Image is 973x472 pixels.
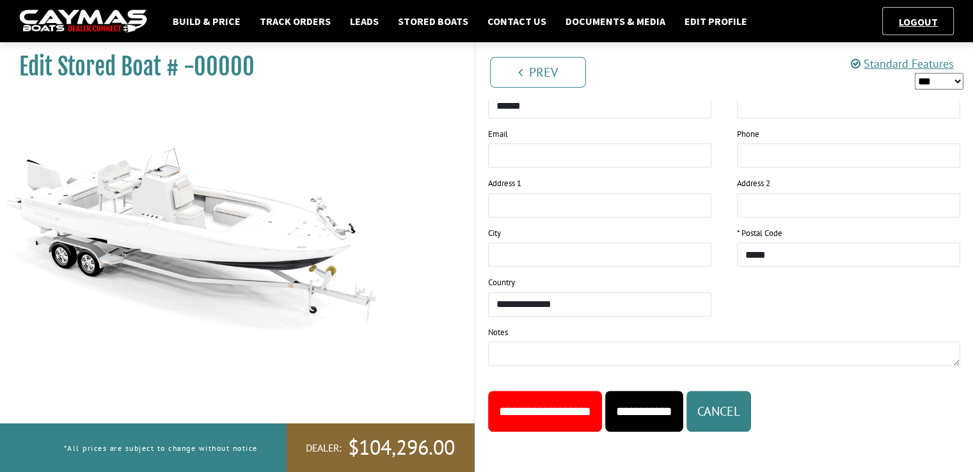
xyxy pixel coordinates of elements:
[678,13,754,29] a: Edit Profile
[19,10,147,33] img: caymas-dealer-connect-2ed40d3bc7270c1d8d7ffb4b79bf05adc795679939227970def78ec6f6c03838.gif
[737,227,782,240] label: * Postal Code
[481,13,553,29] a: Contact Us
[559,13,672,29] a: Documents & Media
[253,13,337,29] a: Track Orders
[851,56,954,71] a: Standard Features
[287,423,474,472] a: Dealer:$104,296.00
[737,177,770,190] label: Address 2
[392,13,475,29] a: Stored Boats
[64,437,258,459] p: *All prices are subject to change without notice
[488,177,521,190] label: Address 1
[488,276,515,289] label: Country
[344,13,385,29] a: Leads
[488,227,501,240] label: City
[737,128,759,141] label: Phone
[19,52,442,81] h1: Edit Stored Boat # -00000
[892,15,944,28] a: Logout
[306,441,342,455] span: Dealer:
[686,391,751,432] button: Cancel
[490,57,586,88] a: Prev
[488,326,508,339] label: Notes
[166,13,247,29] a: Build & Price
[488,128,508,141] label: Email
[348,434,455,461] span: $104,296.00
